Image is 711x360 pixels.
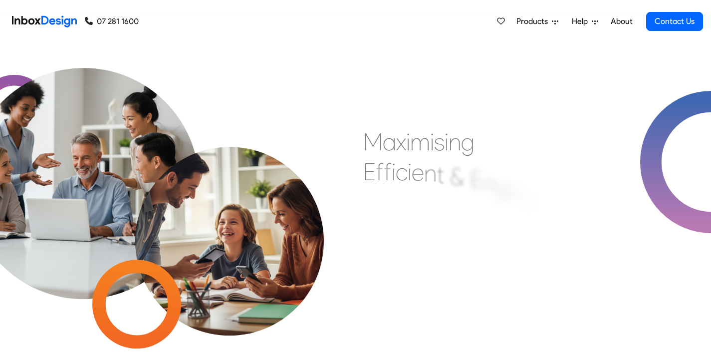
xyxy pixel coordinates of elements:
[572,15,592,27] span: Help
[449,127,461,157] div: n
[383,127,396,157] div: a
[482,168,495,198] div: n
[396,127,406,157] div: x
[470,164,482,194] div: E
[516,15,552,27] span: Products
[512,11,562,31] a: Products
[396,157,408,187] div: c
[363,157,376,187] div: E
[392,157,396,187] div: i
[424,158,437,188] div: n
[363,127,605,277] div: Maximising Efficient & Engagement, Connecting Schools, Families, and Students.
[495,172,508,202] div: g
[461,127,474,157] div: g
[437,160,444,190] div: t
[450,162,464,192] div: &
[384,157,392,187] div: f
[408,157,412,187] div: i
[434,127,445,157] div: s
[363,127,383,157] div: M
[376,157,384,187] div: f
[568,11,602,31] a: Help
[522,181,535,211] div: g
[406,127,410,157] div: i
[646,12,703,31] a: Contact Us
[608,11,635,31] a: About
[85,15,139,27] a: 07 281 1600
[430,127,434,157] div: i
[508,176,522,206] div: a
[410,127,430,157] div: m
[445,127,449,157] div: i
[412,157,424,187] div: e
[112,100,347,336] img: parents_with_child.png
